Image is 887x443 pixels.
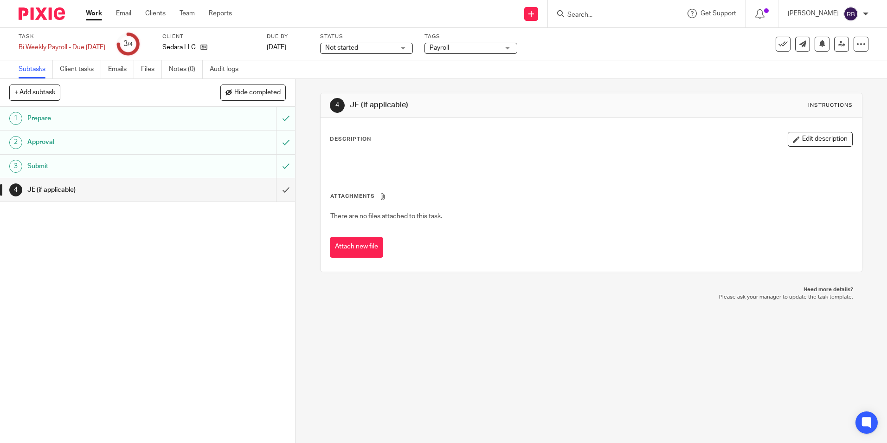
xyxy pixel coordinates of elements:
div: 3 [123,39,133,49]
img: svg%3E [843,7,858,21]
p: Description [330,136,371,143]
a: Subtasks [19,60,53,78]
h1: Approval [27,135,187,149]
h1: Submit [27,159,187,173]
div: 3 [9,160,22,173]
label: Status [320,33,413,40]
a: Files [141,60,162,78]
label: Tags [424,33,517,40]
a: Reports [209,9,232,18]
div: 4 [9,183,22,196]
h1: Prepare [27,111,187,125]
p: Sedara LLC [162,43,196,52]
button: Attach new file [330,237,383,258]
div: 4 [330,98,345,113]
span: Payroll [430,45,449,51]
a: Email [116,9,131,18]
div: 1 [9,112,22,125]
label: Client [162,33,255,40]
p: [PERSON_NAME] [788,9,839,18]
div: Bi Weekly Payroll - Due Wednesday [19,43,105,52]
small: /4 [128,42,133,47]
span: Attachments [330,194,375,199]
h1: JE (if applicable) [350,100,611,110]
button: Hide completed [220,85,286,100]
span: Hide completed [234,89,281,97]
p: Please ask your manager to update the task template. [329,293,853,301]
a: Emails [108,60,134,78]
button: + Add subtask [9,85,60,100]
span: Get Support [701,10,736,17]
div: Bi Weekly Payroll - Due [DATE] [19,43,105,52]
a: Work [86,9,102,18]
button: Edit description [788,132,853,147]
span: There are no files attached to this task. [330,213,442,220]
div: 2 [9,136,22,149]
a: Clients [145,9,166,18]
div: Instructions [808,102,853,109]
h1: JE (if applicable) [27,183,187,197]
a: Team [180,9,195,18]
p: Need more details? [329,286,853,293]
span: [DATE] [267,44,286,51]
a: Notes (0) [169,60,203,78]
label: Due by [267,33,309,40]
a: Audit logs [210,60,245,78]
span: Not started [325,45,358,51]
input: Search [566,11,650,20]
a: Client tasks [60,60,101,78]
img: Pixie [19,7,65,20]
label: Task [19,33,105,40]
